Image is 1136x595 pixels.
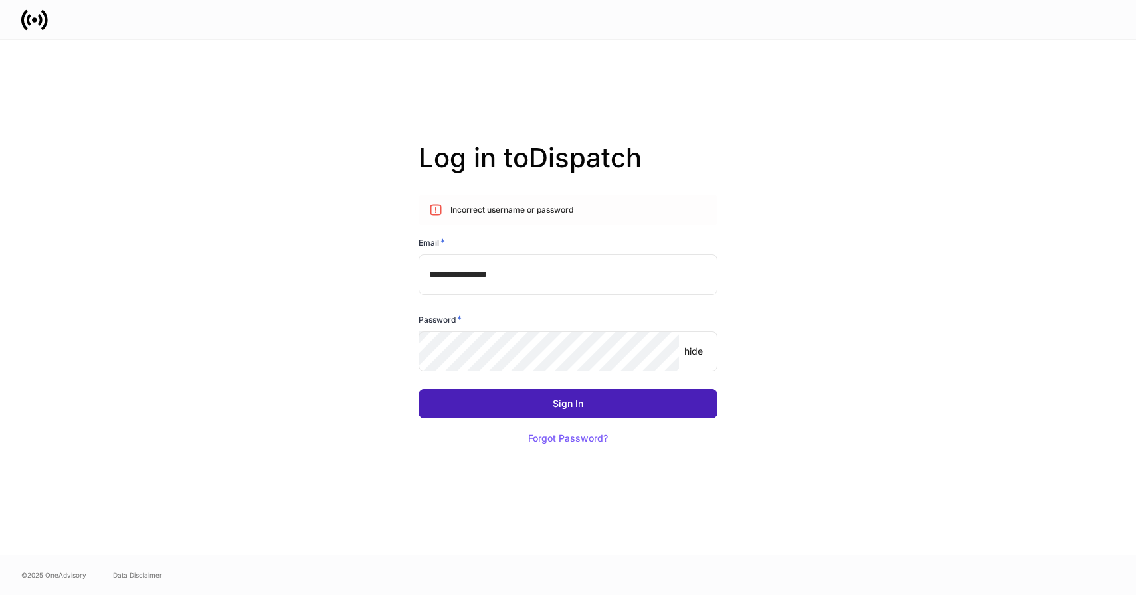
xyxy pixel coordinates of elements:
h6: Password [419,313,462,326]
div: Sign In [553,399,583,408]
p: hide [684,345,703,358]
div: Forgot Password? [528,434,608,443]
button: Forgot Password? [512,424,624,453]
span: © 2025 OneAdvisory [21,570,86,580]
button: Sign In [419,389,717,418]
div: Incorrect username or password [450,199,573,221]
h2: Log in to Dispatch [419,142,717,195]
a: Data Disclaimer [113,570,162,580]
h6: Email [419,236,445,249]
